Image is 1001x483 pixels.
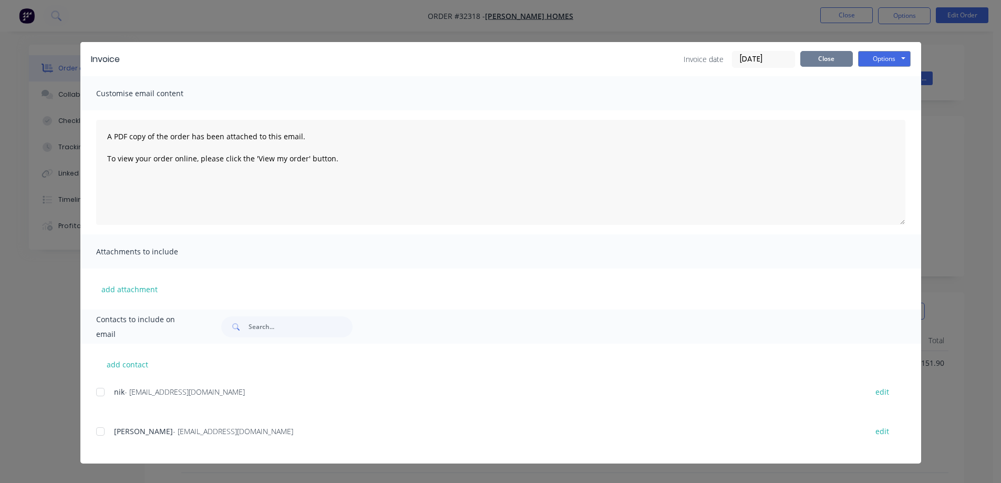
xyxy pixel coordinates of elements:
span: Attachments to include [96,244,212,259]
span: [PERSON_NAME] [114,426,173,436]
span: Customise email content [96,86,212,101]
button: edit [869,424,895,438]
button: add attachment [96,281,163,297]
input: Search... [249,316,353,337]
div: Invoice [91,53,120,66]
button: Close [800,51,853,67]
textarea: A PDF copy of the order has been attached to this email. To view your order online, please click ... [96,120,905,225]
button: edit [869,385,895,399]
span: - [EMAIL_ADDRESS][DOMAIN_NAME] [125,387,245,397]
span: - [EMAIL_ADDRESS][DOMAIN_NAME] [173,426,293,436]
button: Options [858,51,911,67]
button: add contact [96,356,159,372]
span: Contacts to include on email [96,312,195,342]
span: Invoice date [684,54,724,65]
span: nik [114,387,125,397]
